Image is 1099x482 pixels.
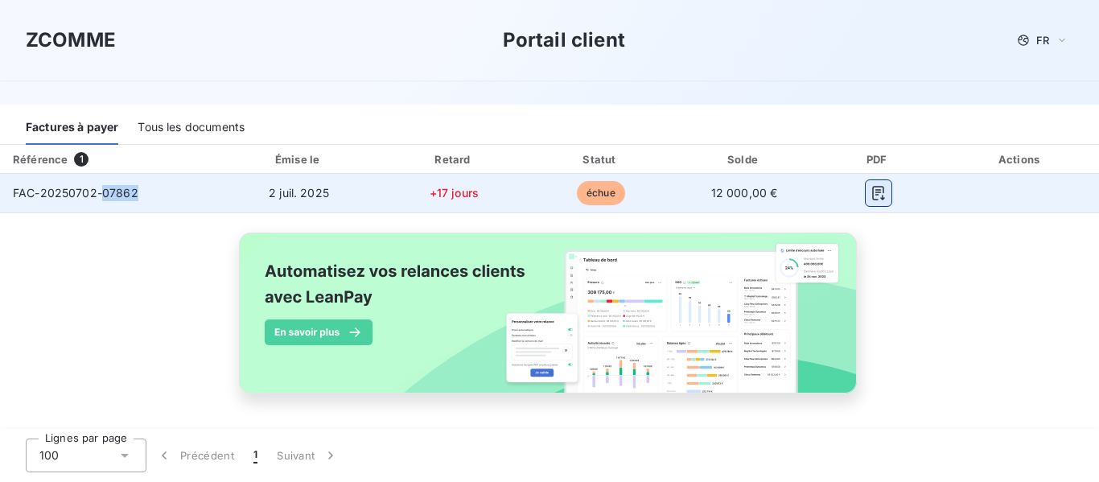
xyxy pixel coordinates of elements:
[39,447,59,463] span: 100
[13,153,68,166] div: Référence
[383,151,525,167] div: Retard
[26,26,116,55] h3: ZCOMME
[818,151,939,167] div: PDF
[74,152,88,167] span: 1
[532,151,670,167] div: Statut
[577,181,625,205] span: échue
[146,439,244,472] button: Précédent
[244,439,267,472] button: 1
[945,151,1096,167] div: Actions
[677,151,812,167] div: Solde
[26,111,118,145] div: Factures à payer
[503,26,625,55] h3: Portail client
[711,186,778,200] span: 12 000,00 €
[430,186,479,200] span: +17 jours
[13,186,138,200] span: FAC-20250702-07862
[221,151,377,167] div: Émise le
[269,186,329,200] span: 2 juil. 2025
[224,223,875,421] img: banner
[138,111,245,145] div: Tous les documents
[267,439,348,472] button: Suivant
[1036,34,1049,47] span: FR
[253,447,257,463] span: 1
